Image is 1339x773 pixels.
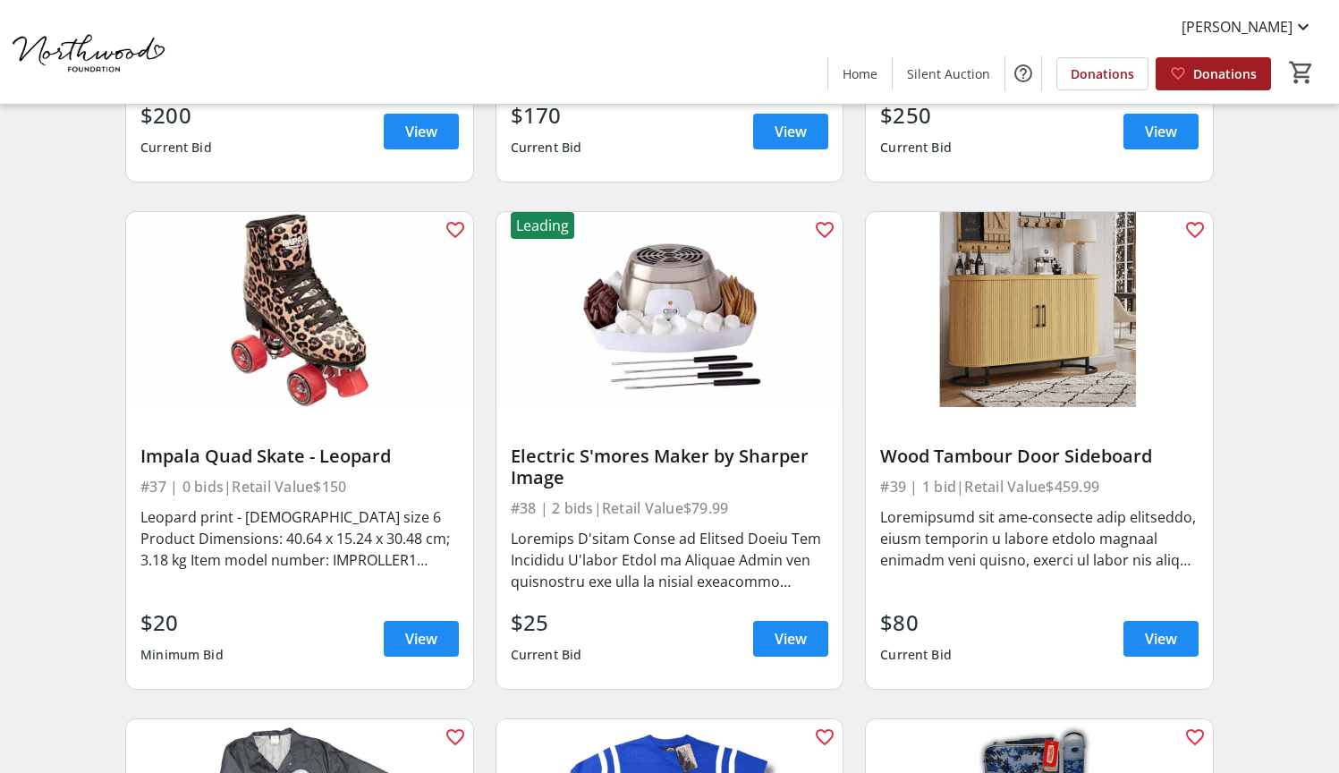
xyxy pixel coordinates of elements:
span: Donations [1193,64,1257,83]
a: Donations [1156,57,1271,90]
div: Current Bid [880,639,952,671]
span: Donations [1071,64,1134,83]
span: View [1145,628,1177,650]
img: Electric S'mores Maker by Sharper Image [496,212,843,407]
span: Silent Auction [907,64,990,83]
a: View [384,114,459,149]
div: #38 | 2 bids | Retail Value $79.99 [511,496,829,521]
div: Loremips D'sitam Conse ad Elitsed Doeiu Tem Incididu U'labor Etdol ma Aliquae Admin ven quisnostr... [511,528,829,592]
img: Wood Tambour Door Sideboard [866,212,1213,407]
div: $25 [511,607,582,639]
div: #37 | 0 bids | Retail Value $150 [140,474,459,499]
mat-icon: favorite_outline [814,726,835,748]
div: $170 [511,99,582,132]
a: View [753,621,828,657]
button: [PERSON_NAME] [1167,13,1328,41]
div: Impala Quad Skate - Leopard [140,446,459,467]
div: Wood Tambour Door Sideboard [880,446,1199,467]
a: Donations [1056,57,1148,90]
div: Electric S'mores Maker by Sharper Image [511,446,829,488]
div: Leopard print - [DEMOGRAPHIC_DATA] size 6 Product Dimensions: 40.64 x 15.24 x 30.48 cm; 3.18 kg I... [140,506,459,571]
span: Home [843,64,877,83]
img: Northwood Foundation's Logo [11,7,170,97]
span: View [1145,121,1177,142]
div: $80 [880,607,952,639]
mat-icon: favorite_outline [445,726,466,748]
div: Current Bid [140,132,212,164]
button: Help [1005,55,1041,91]
a: View [1123,621,1199,657]
div: Leading [511,212,574,239]
a: View [384,621,459,657]
div: Current Bid [880,132,952,164]
mat-icon: favorite_outline [445,219,466,241]
mat-icon: favorite_outline [814,219,835,241]
div: $20 [140,607,224,639]
span: View [775,628,807,650]
span: View [775,121,807,142]
mat-icon: favorite_outline [1184,726,1206,748]
div: $250 [880,99,952,132]
span: [PERSON_NAME] [1182,16,1292,38]
mat-icon: favorite_outline [1184,219,1206,241]
div: Current Bid [511,639,582,671]
div: Current Bid [511,132,582,164]
span: View [405,628,437,650]
a: View [1123,114,1199,149]
div: Minimum Bid [140,639,224,671]
img: Impala Quad Skate - Leopard [126,212,473,407]
a: View [753,114,828,149]
a: Silent Auction [893,57,1004,90]
button: Cart [1285,56,1318,89]
div: #39 | 1 bid | Retail Value $459.99 [880,474,1199,499]
div: $200 [140,99,212,132]
span: View [405,121,437,142]
a: Home [828,57,892,90]
div: Loremipsumd sit ame-consecte adip elitseddo, eiusm temporin u labore etdolo magnaal enimadm veni ... [880,506,1199,571]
